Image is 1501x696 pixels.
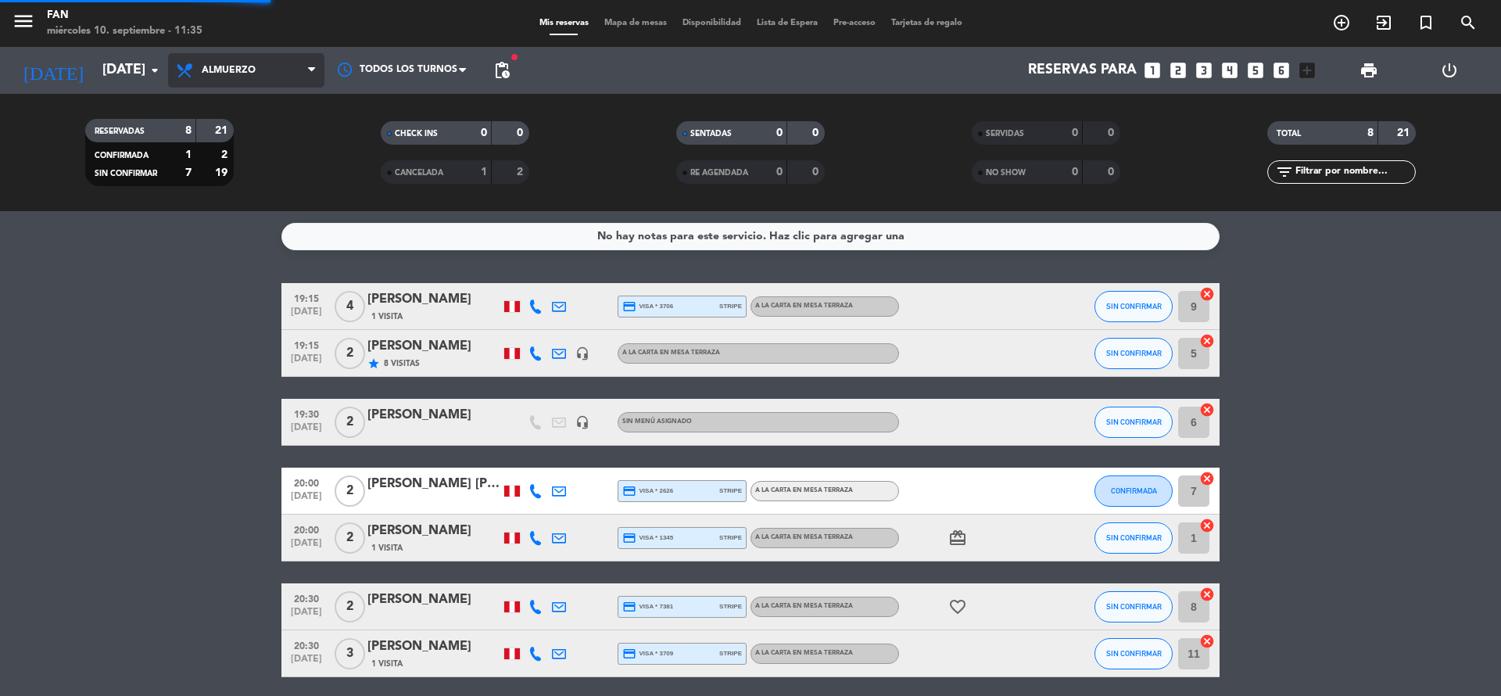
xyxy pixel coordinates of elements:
[755,303,853,309] span: A la carta en Mesa Terraza
[1199,633,1215,649] i: cancel
[287,335,326,353] span: 19:15
[367,405,500,425] div: [PERSON_NAME]
[719,486,742,496] span: stripe
[1277,130,1301,138] span: TOTAL
[185,149,192,160] strong: 1
[622,647,636,661] i: credit_card
[1367,127,1374,138] strong: 8
[597,228,905,246] div: No hay notas para este servicio. Haz clic para agregar una
[47,8,202,23] div: Fan
[1094,638,1173,669] button: SIN CONFIRMAR
[812,127,822,138] strong: 0
[986,130,1024,138] span: SERVIDAS
[596,19,675,27] span: Mapa de mesas
[719,648,742,658] span: stripe
[1094,291,1173,322] button: SIN CONFIRMAR
[1199,518,1215,533] i: cancel
[1440,61,1459,80] i: power_settings_new
[776,167,783,178] strong: 0
[622,300,636,314] i: credit_card
[335,591,365,622] span: 2
[287,422,326,440] span: [DATE]
[622,484,636,498] i: credit_card
[575,415,589,429] i: headset_mic
[185,167,192,178] strong: 7
[1332,13,1351,32] i: add_circle_outline
[145,61,164,80] i: arrow_drop_down
[287,520,326,538] span: 20:00
[367,521,500,541] div: [PERSON_NAME]
[622,418,692,425] span: Sin menú asignado
[47,23,202,39] div: miércoles 10. septiembre - 11:35
[481,127,487,138] strong: 0
[755,487,853,493] span: A la carta en Mesa Terraza
[367,289,500,310] div: [PERSON_NAME]
[1220,60,1240,81] i: looks_4
[335,407,365,438] span: 2
[287,636,326,654] span: 20:30
[1199,286,1215,302] i: cancel
[95,170,157,178] span: SIN CONFIRMAR
[1108,167,1117,178] strong: 0
[367,357,380,370] i: star
[367,590,500,610] div: [PERSON_NAME]
[12,53,95,88] i: [DATE]
[95,127,145,135] span: RESERVADAS
[1106,649,1162,658] span: SIN CONFIRMAR
[367,474,500,494] div: [PERSON_NAME] [PERSON_NAME]
[1142,60,1162,81] i: looks_one
[1459,13,1478,32] i: search
[12,9,35,38] button: menu
[335,638,365,669] span: 3
[335,522,365,554] span: 2
[335,291,365,322] span: 4
[371,542,403,554] span: 1 Visita
[1072,127,1078,138] strong: 0
[1271,60,1291,81] i: looks_6
[1359,61,1378,80] span: print
[622,484,673,498] span: visa * 2626
[1094,522,1173,554] button: SIN CONFIRMAR
[690,169,748,177] span: RE AGENDADA
[1397,127,1413,138] strong: 21
[1199,587,1215,602] i: cancel
[287,654,326,672] span: [DATE]
[622,531,673,545] span: visa * 1345
[395,130,438,138] span: CHECK INS
[517,127,526,138] strong: 0
[287,289,326,307] span: 19:15
[1294,163,1415,181] input: Filtrar por nombre...
[755,534,853,540] span: A la carta en Mesa Terraza
[371,658,403,670] span: 1 Visita
[1106,533,1162,542] span: SIN CONFIRMAR
[95,152,149,160] span: CONFIRMADA
[367,336,500,357] div: [PERSON_NAME]
[185,125,192,136] strong: 8
[287,589,326,607] span: 20:30
[1094,475,1173,507] button: CONFIRMADA
[826,19,883,27] span: Pre-acceso
[287,538,326,556] span: [DATE]
[384,357,420,370] span: 8 Visitas
[883,19,970,27] span: Tarjetas de regalo
[532,19,596,27] span: Mis reservas
[1072,167,1078,178] strong: 0
[367,637,500,657] div: [PERSON_NAME]
[690,130,732,138] span: SENTADAS
[1297,60,1317,81] i: add_box
[1094,407,1173,438] button: SIN CONFIRMAR
[1409,47,1489,94] div: LOG OUT
[215,167,231,178] strong: 19
[221,149,231,160] strong: 2
[749,19,826,27] span: Lista de Espera
[1094,338,1173,369] button: SIN CONFIRMAR
[1106,302,1162,310] span: SIN CONFIRMAR
[1275,163,1294,181] i: filter_list
[1106,418,1162,426] span: SIN CONFIRMAR
[481,167,487,178] strong: 1
[1199,333,1215,349] i: cancel
[202,65,256,76] span: Almuerzo
[1111,486,1157,495] span: CONFIRMADA
[675,19,749,27] span: Disponibilidad
[12,9,35,33] i: menu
